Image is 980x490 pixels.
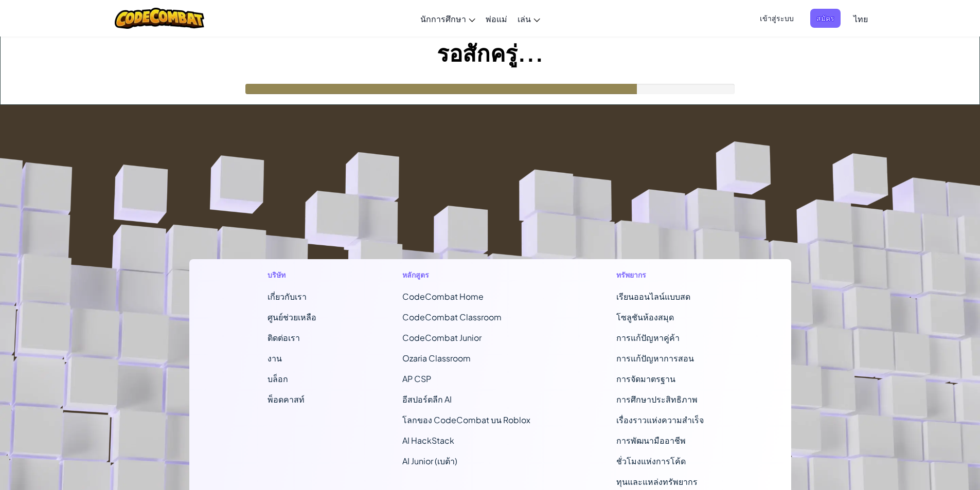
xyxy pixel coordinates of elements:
a: การแก้ปัญหาการสอน [616,353,694,364]
a: AI Junior (เบต้า) [402,456,457,466]
span: CodeCombat Home [402,291,484,302]
span: นักการศึกษา [420,13,466,24]
a: การพัฒนามืออาชีพ [616,435,686,446]
span: เล่น [518,13,531,24]
a: AP CSP [402,373,431,384]
a: พ็อดคาสท์ [268,394,305,405]
img: CodeCombat logo [115,8,205,29]
h1: บริษัท [268,269,316,280]
a: CodeCombat Classroom [402,312,502,322]
a: ทุนและแหล่งทรัพยากร [616,476,698,487]
a: Ozaria Classroom [402,353,471,364]
a: โซลูชันห้องสมุด [616,312,674,322]
button: สมัคร [810,9,841,28]
span: ติดต่อเรา [268,332,300,343]
a: เรื่องราวแห่งความสำเร็จ [616,414,704,425]
a: ชั่วโมงแห่งการโค้ด [616,456,686,466]
a: เกี่ยวกับเรา [268,291,307,302]
a: AI HackStack [402,435,454,446]
a: พ่อแม่ [480,5,512,32]
a: บล็อก [268,373,288,384]
a: การจัดมาตรฐาน [616,373,675,384]
h1: รอสักครู่... [1,37,979,68]
h1: ทรัพยากร [616,269,712,280]
a: การแก้ปัญหาคู่ค้า [616,332,680,343]
a: นักการศึกษา [415,5,480,32]
span: ไทย [853,13,868,24]
a: ศูนย์ช่วยเหลือ [268,312,316,322]
a: CodeCombat Junior [402,332,482,343]
button: เข้าสู่ระบบ [754,9,800,28]
a: การศึกษาประสิทธิภาพ [616,394,698,405]
a: เล่น [512,5,545,32]
h1: หลักสูตร [402,269,530,280]
a: เรียนออนไลน์แบบสด [616,291,690,302]
a: อีสปอร์ตลีก AI [402,394,452,405]
a: ไทย [848,5,873,32]
a: โลกของ CodeCombat บน Roblox [402,414,530,425]
a: งาน [268,353,282,364]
